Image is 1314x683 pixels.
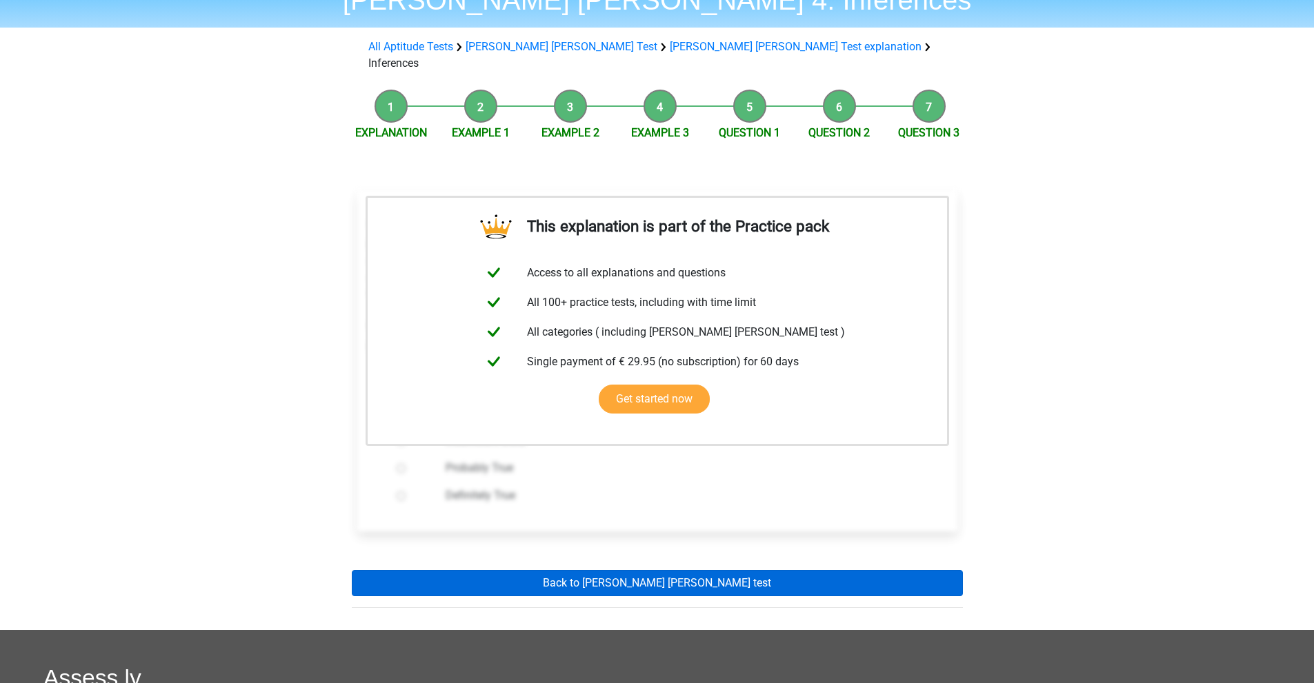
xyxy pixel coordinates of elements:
[898,126,959,139] a: Question 3
[631,126,689,139] a: Example 3
[452,126,510,139] a: Example 1
[541,126,599,139] a: Example 2
[466,40,657,53] a: [PERSON_NAME] [PERSON_NAME] Test
[808,126,870,139] a: Question 2
[358,207,957,365] div: [PERSON_NAME] was always top of the class in math. She is still very good at math, but if she wan...
[446,460,913,476] label: Probably True
[599,385,710,414] a: Get started now
[446,487,913,504] label: Definitely True
[352,570,963,596] a: Back to [PERSON_NAME] [PERSON_NAME] test
[368,40,453,53] a: All Aptitude Tests
[355,126,427,139] a: Explanation
[670,40,922,53] a: [PERSON_NAME] [PERSON_NAME] Test explanation
[363,39,952,72] div: Inferences
[719,126,780,139] a: Question 1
